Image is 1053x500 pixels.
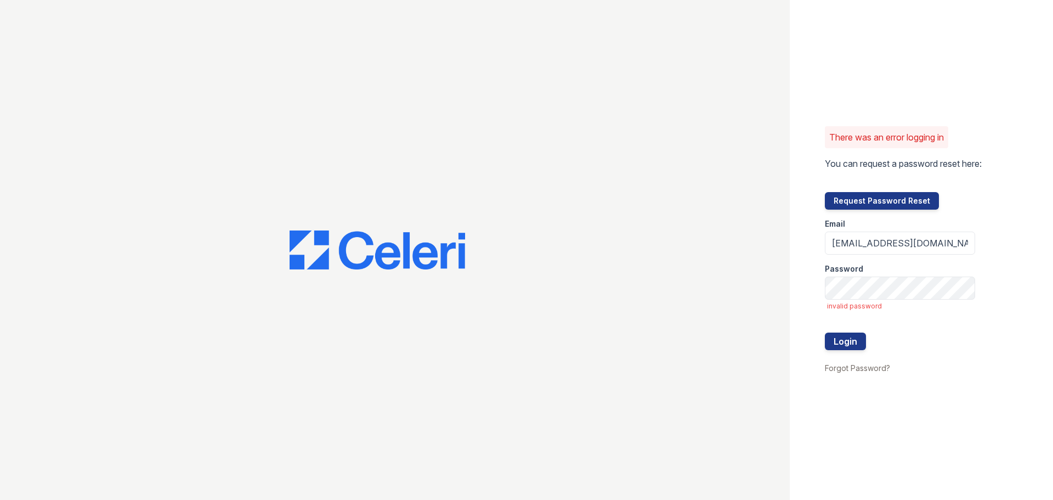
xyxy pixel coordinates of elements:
[825,218,845,229] label: Email
[827,302,975,311] span: invalid password
[290,231,465,270] img: CE_Logo_Blue-a8612792a0a2168367f1c8372b55b34899dd931a85d93a1a3d3e32e68fde9ad4.png
[825,363,890,373] a: Forgot Password?
[825,333,866,350] button: Login
[825,157,982,170] p: You can request a password reset here:
[829,131,944,144] p: There was an error logging in
[825,263,863,274] label: Password
[825,192,939,210] button: Request Password Reset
